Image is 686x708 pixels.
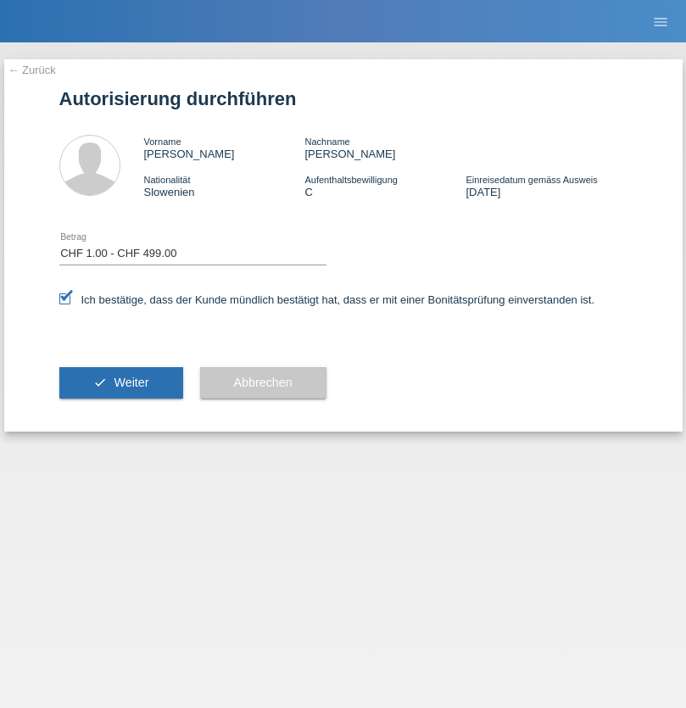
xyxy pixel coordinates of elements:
[59,293,595,306] label: Ich bestätige, dass der Kunde mündlich bestätigt hat, dass er mit einer Bonitätsprüfung einversta...
[200,367,326,399] button: Abbrechen
[304,175,397,185] span: Aufenthaltsbewilligung
[234,376,293,389] span: Abbrechen
[304,137,349,147] span: Nachname
[144,175,191,185] span: Nationalität
[652,14,669,31] i: menu
[144,173,305,198] div: Slowenien
[114,376,148,389] span: Weiter
[59,367,183,399] button: check Weiter
[304,173,466,198] div: C
[144,137,181,147] span: Vorname
[466,173,627,198] div: [DATE]
[466,175,597,185] span: Einreisedatum gemäss Ausweis
[8,64,56,76] a: ← Zurück
[93,376,107,389] i: check
[144,135,305,160] div: [PERSON_NAME]
[304,135,466,160] div: [PERSON_NAME]
[59,88,627,109] h1: Autorisierung durchführen
[644,16,678,26] a: menu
